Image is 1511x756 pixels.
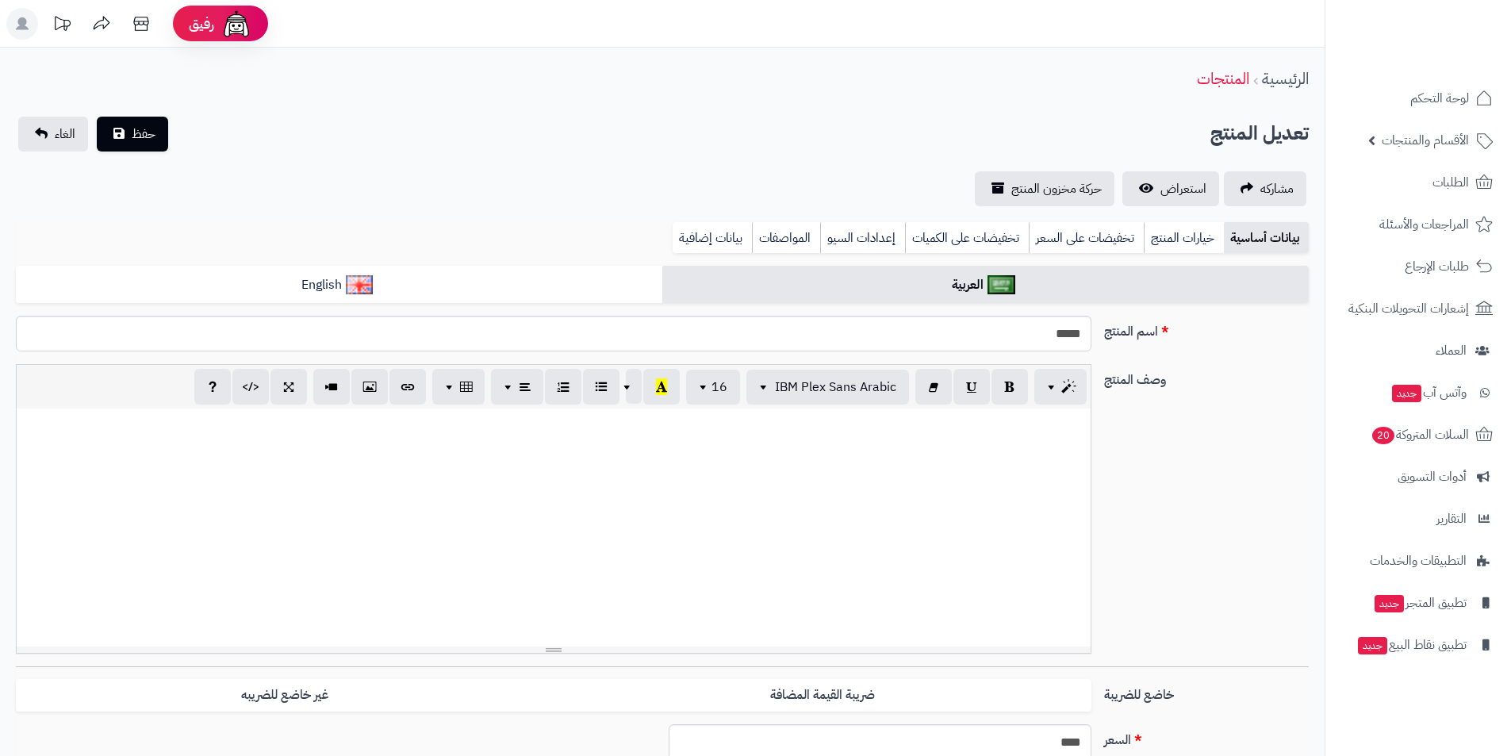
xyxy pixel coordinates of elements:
a: حركة مخزون المنتج [975,171,1114,206]
a: التطبيقات والخدمات [1335,542,1501,580]
a: طلبات الإرجاع [1335,248,1501,286]
a: استعراض [1122,171,1219,206]
a: خيارات المنتج [1144,222,1224,254]
span: التقارير [1436,508,1467,530]
span: الأقسام والمنتجات [1382,129,1469,152]
span: استعراض [1160,179,1206,198]
img: English [346,275,374,294]
label: غير خاضع للضريبه [16,679,554,712]
label: خاضع للضريبة [1098,679,1315,704]
button: حفظ [97,117,168,152]
img: ai-face.png [221,8,252,40]
span: وآتس آب [1390,382,1467,404]
a: وآتس آبجديد [1335,374,1501,412]
img: العربية [988,275,1015,294]
a: المراجعات والأسئلة [1335,205,1501,244]
span: مشاركه [1260,179,1294,198]
a: تخفيضات على السعر [1029,222,1144,254]
a: العملاء [1335,332,1501,370]
img: logo-2.png [1403,27,1496,60]
a: تطبيق المتجرجديد [1335,584,1501,622]
span: إشعارات التحويلات البنكية [1348,297,1469,320]
a: تحديثات المنصة [42,8,82,44]
a: إشعارات التحويلات البنكية [1335,290,1501,328]
label: السعر [1098,724,1315,750]
span: IBM Plex Sans Arabic [775,378,896,397]
span: الغاء [55,125,75,144]
span: الطلبات [1432,171,1469,194]
label: ضريبة القيمة المضافة [554,679,1091,712]
span: التطبيقات والخدمات [1370,550,1467,572]
a: إعدادات السيو [820,222,905,254]
span: جديد [1358,637,1387,654]
label: وصف المنتج [1098,364,1315,390]
a: أدوات التسويق [1335,458,1501,496]
button: 16 [686,370,740,405]
span: تطبيق المتجر [1373,592,1467,614]
a: المنتجات [1197,67,1249,90]
span: 20 [1371,426,1395,445]
a: مشاركه [1224,171,1306,206]
a: الرئيسية [1262,67,1309,90]
a: لوحة التحكم [1335,79,1501,117]
span: جديد [1375,595,1404,612]
a: العربية [662,266,1309,305]
button: IBM Plex Sans Arabic [746,370,909,405]
span: المراجعات والأسئلة [1379,213,1469,236]
a: English [16,266,662,305]
a: تطبيق نقاط البيعجديد [1335,626,1501,664]
a: الغاء [18,117,88,152]
h2: تعديل المنتج [1210,117,1309,150]
a: السلات المتروكة20 [1335,416,1501,454]
span: السلات المتروكة [1371,424,1469,446]
span: حفظ [132,125,155,144]
a: الطلبات [1335,163,1501,201]
span: رفيق [189,14,214,33]
a: تخفيضات على الكميات [905,222,1029,254]
span: جديد [1392,385,1421,402]
label: اسم المنتج [1098,316,1315,341]
a: المواصفات [752,222,820,254]
span: طلبات الإرجاع [1405,255,1469,278]
a: بيانات أساسية [1224,222,1309,254]
span: العملاء [1436,340,1467,362]
span: أدوات التسويق [1398,466,1467,488]
a: التقارير [1335,500,1501,538]
a: بيانات إضافية [673,222,752,254]
span: تطبيق نقاط البيع [1356,634,1467,656]
span: 16 [711,378,727,397]
span: حركة مخزون المنتج [1011,179,1102,198]
span: لوحة التحكم [1410,87,1469,109]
